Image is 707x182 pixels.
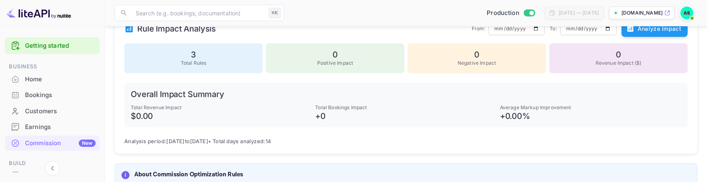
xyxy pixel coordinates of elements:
button: Collapse navigation [45,161,60,176]
div: Getting started [5,38,100,54]
img: Andreas Stefanis [680,6,693,19]
h6: 3 [131,50,256,59]
p: [DOMAIN_NAME] [621,9,663,17]
h6: 0 [414,50,540,59]
span: Build [5,159,100,168]
p: Total Rules [131,59,256,67]
a: Home [5,72,100,87]
div: Earnings [25,123,96,132]
div: [DATE] — [DATE] [558,9,599,17]
p: Average Markup Improvement [500,104,681,111]
p: i [125,171,126,179]
h6: + 0.00 % [500,111,681,121]
a: Getting started [25,41,96,51]
div: Switch to Sandbox mode [483,8,538,18]
p: From: [472,25,485,32]
h6: 0 [272,50,398,59]
span: Analysis period: [DATE] to [DATE] • Total days analyzed: 14 [124,137,688,146]
div: Home [5,72,100,87]
h6: $ 0.00 [131,111,312,121]
div: Customers [25,107,96,116]
div: ⌘K [269,8,281,18]
input: Search (e.g. bookings, documentation) [131,5,266,21]
div: Bookings [25,91,96,100]
a: Earnings [5,119,100,134]
p: To: [550,25,556,32]
h6: Overall Impact Summary [131,89,681,99]
p: About Commission Optimization Rules [134,170,690,180]
div: New [79,140,96,147]
p: Positive Impact [272,59,398,67]
img: LiteAPI logo [6,6,71,19]
h6: Rule Impact Analysis [137,24,216,34]
h6: + 0 [315,111,496,121]
p: Total Bookings Impact [315,104,496,111]
a: Customers [5,104,100,119]
div: Earnings [5,119,100,135]
div: Home [25,75,96,84]
p: Total Revenue Impact [131,104,312,111]
a: Bookings [5,87,100,102]
div: Developer tools [25,171,88,180]
p: Revenue Impact ($) [556,59,681,67]
div: Commission [25,139,96,148]
span: Production [487,8,519,18]
span: Business [5,62,100,71]
button: Analyze Impact [621,21,688,37]
h6: 0 [556,50,681,59]
p: Negative Impact [414,59,540,67]
div: Customers [5,104,100,119]
div: Bookings [5,87,100,103]
a: CommissionNew [5,135,100,150]
div: CommissionNew [5,135,100,151]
